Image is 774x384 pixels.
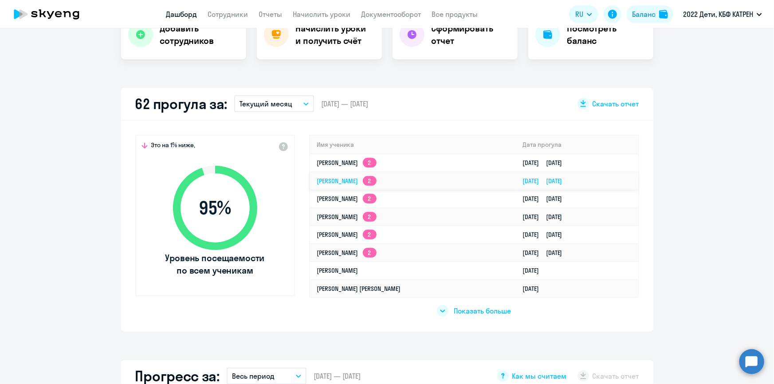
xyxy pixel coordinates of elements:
[363,230,377,239] app-skyeng-badge: 2
[363,212,377,222] app-skyeng-badge: 2
[164,197,266,219] span: 95 %
[567,22,646,47] h4: Посмотреть баланс
[321,99,368,109] span: [DATE] — [DATE]
[679,4,766,25] button: 2022 Дети, КБФ КАТРЕН
[164,252,266,277] span: Уровень посещаемости по всем ученикам
[432,22,511,47] h4: Сформировать отчет
[317,231,377,239] a: [PERSON_NAME]2
[363,176,377,186] app-skyeng-badge: 2
[296,22,373,47] h4: Начислить уроки и получить счёт
[317,177,377,185] a: [PERSON_NAME]2
[523,249,570,257] a: [DATE][DATE]
[432,10,478,19] a: Все продукты
[523,159,570,167] a: [DATE][DATE]
[363,194,377,204] app-skyeng-badge: 2
[317,285,401,293] a: [PERSON_NAME] [PERSON_NAME]
[523,177,570,185] a: [DATE][DATE]
[151,141,196,152] span: Это на 1% ниже,
[317,159,377,167] a: [PERSON_NAME]2
[317,249,377,257] a: [PERSON_NAME]2
[166,10,197,19] a: Дашборд
[363,248,377,258] app-skyeng-badge: 2
[523,195,570,203] a: [DATE][DATE]
[361,10,421,19] a: Документооборот
[232,371,275,381] p: Весь период
[310,136,515,154] th: Имя ученика
[363,158,377,168] app-skyeng-badge: 2
[593,99,639,109] span: Скачать отчет
[659,10,668,19] img: balance
[234,95,314,112] button: Текущий месяц
[523,231,570,239] a: [DATE][DATE]
[317,195,377,203] a: [PERSON_NAME]2
[240,98,292,109] p: Текущий месяц
[512,371,567,381] span: Как мы считаем
[523,266,546,274] a: [DATE]
[259,10,283,19] a: Отчеты
[523,213,570,221] a: [DATE][DATE]
[515,136,638,154] th: Дата прогула
[208,10,248,19] a: Сотрудники
[135,95,228,113] h2: 62 прогула за:
[160,22,239,47] h4: Добавить сотрудников
[575,9,583,20] span: RU
[523,285,546,293] a: [DATE]
[683,9,753,20] p: 2022 Дети, КБФ КАТРЕН
[317,266,358,274] a: [PERSON_NAME]
[317,213,377,221] a: [PERSON_NAME]2
[314,371,361,381] span: [DATE] — [DATE]
[293,10,351,19] a: Начислить уроки
[627,5,673,23] button: Балансbalance
[454,306,511,316] span: Показать больше
[569,5,598,23] button: RU
[632,9,656,20] div: Баланс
